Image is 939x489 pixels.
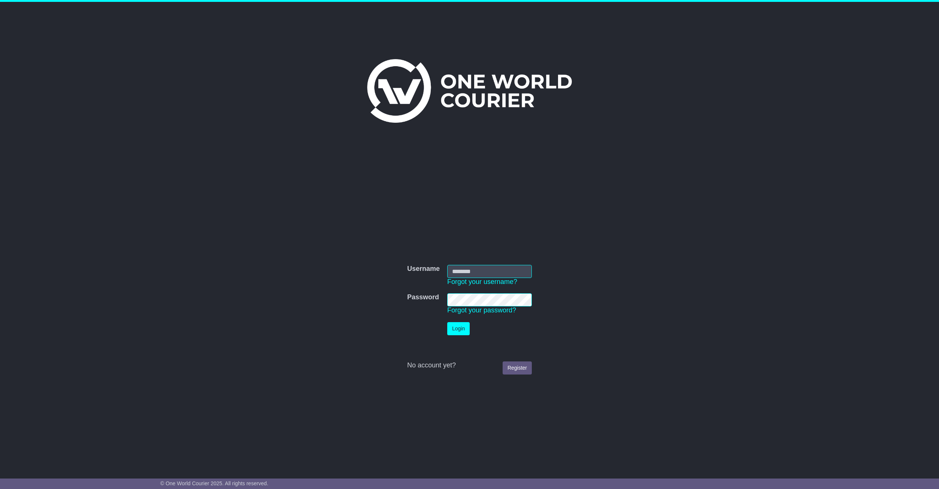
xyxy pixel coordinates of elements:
[407,265,440,273] label: Username
[367,59,571,123] img: One World
[160,480,268,486] span: © One World Courier 2025. All rights reserved.
[447,306,516,314] a: Forgot your password?
[447,322,470,335] button: Login
[407,293,439,302] label: Password
[503,361,532,375] a: Register
[407,361,532,370] div: No account yet?
[447,278,517,285] a: Forgot your username?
